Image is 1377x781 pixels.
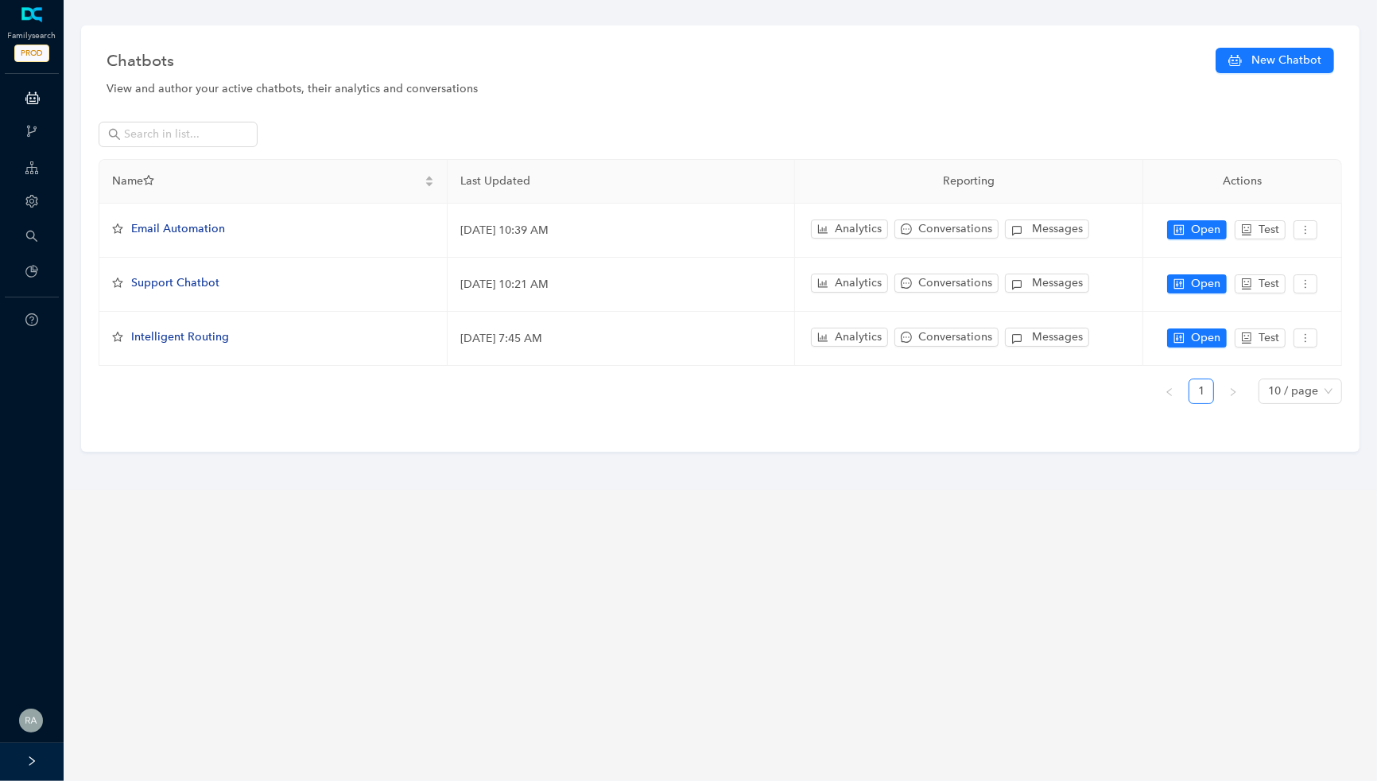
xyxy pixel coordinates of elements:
span: message [901,223,912,235]
span: bar-chart [817,278,828,289]
span: Chatbots [107,48,174,73]
span: bar-chart [817,223,828,235]
span: Analytics [835,220,882,238]
span: pie-chart [25,265,38,278]
span: message [901,278,912,289]
span: control [1173,278,1185,289]
button: controlOpen [1167,328,1227,348]
span: Open [1191,221,1220,239]
button: left [1157,379,1182,404]
span: Open [1191,275,1220,293]
span: Test [1259,329,1279,347]
button: controlOpen [1167,220,1227,239]
button: more [1294,220,1317,239]
button: more [1294,274,1317,293]
span: search [108,128,121,141]
span: Email Automation [131,222,225,235]
span: control [1173,332,1185,344]
span: New Chatbot [1251,52,1321,69]
span: Analytics [835,328,882,346]
th: Actions [1143,160,1342,204]
th: Reporting [795,160,1143,204]
span: star [143,175,154,186]
span: Analytics [835,274,882,292]
span: Name [112,173,421,190]
li: Previous Page [1157,379,1182,404]
span: Support Chatbot [131,276,219,289]
button: robotTest [1235,220,1286,239]
span: setting [25,195,38,208]
li: 1 [1189,379,1214,404]
span: star [112,278,123,289]
button: messageConversations [894,274,999,293]
button: bar-chartAnalytics [811,328,888,347]
span: Messages [1032,220,1083,238]
button: robotTest [1235,328,1286,348]
input: Search in list... [124,126,235,143]
span: more [1300,224,1311,235]
td: [DATE] 10:39 AM [448,204,796,258]
span: robot [1241,278,1252,289]
button: controlOpen [1167,274,1227,293]
span: search [25,230,38,243]
span: more [1300,278,1311,289]
div: Page Size [1259,379,1342,404]
span: Messages [1032,274,1083,292]
span: right [1228,387,1238,397]
button: messageConversations [894,220,999,239]
span: control [1173,224,1185,235]
span: branches [25,125,38,138]
button: New Chatbot [1216,48,1334,73]
span: Intelligent Routing [131,330,229,344]
button: messageConversations [894,328,999,347]
span: bar-chart [817,332,828,343]
button: Messages [1005,274,1089,293]
span: Conversations [918,274,992,292]
span: star [112,223,123,235]
th: Last Updated [448,160,796,204]
button: Messages [1005,220,1089,239]
td: [DATE] 10:21 AM [448,258,796,312]
div: View and author your active chatbots, their analytics and conversations [107,80,1334,98]
button: bar-chartAnalytics [811,220,888,239]
span: 10 / page [1268,379,1332,403]
td: [DATE] 7:45 AM [448,312,796,366]
span: Conversations [918,328,992,346]
button: bar-chartAnalytics [811,274,888,293]
span: Test [1259,221,1279,239]
span: star [112,332,123,343]
span: question-circle [25,313,38,326]
span: robot [1241,332,1252,344]
span: message [901,332,912,343]
button: robotTest [1235,274,1286,293]
span: left [1165,387,1174,397]
button: Messages [1005,328,1089,347]
span: more [1300,332,1311,344]
button: right [1220,379,1246,404]
span: robot [1241,224,1252,235]
span: Conversations [918,220,992,238]
span: Messages [1032,328,1083,346]
span: Test [1259,275,1279,293]
span: Open [1191,329,1220,347]
li: Next Page [1220,379,1246,404]
img: dfd545da12e86d728f5f071b42cbfc5b [19,709,43,732]
span: PROD [14,45,49,62]
a: 1 [1189,379,1213,403]
button: more [1294,328,1317,348]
